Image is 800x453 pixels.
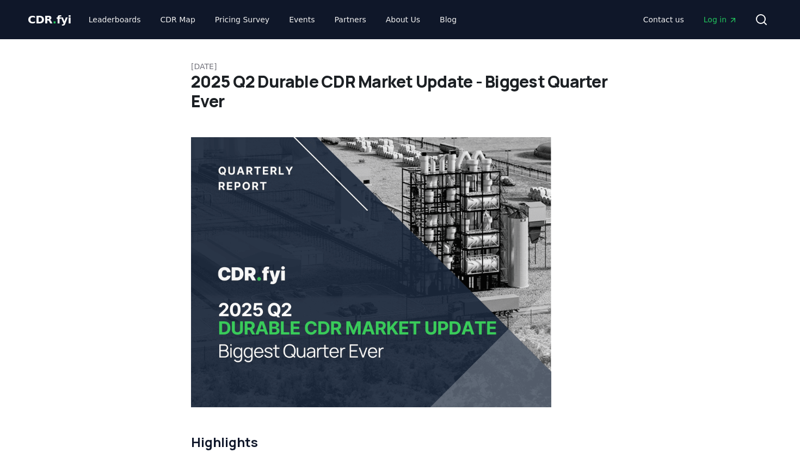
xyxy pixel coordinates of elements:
[80,10,465,29] nav: Main
[326,10,375,29] a: Partners
[206,10,278,29] a: Pricing Survey
[28,12,71,27] a: CDR.fyi
[431,10,465,29] a: Blog
[704,14,737,25] span: Log in
[191,137,551,407] img: blog post image
[191,61,609,72] p: [DATE]
[80,10,150,29] a: Leaderboards
[635,10,693,29] a: Contact us
[377,10,429,29] a: About Us
[28,13,71,26] span: CDR fyi
[635,10,746,29] nav: Main
[191,433,551,451] h2: Highlights
[695,10,746,29] a: Log in
[152,10,204,29] a: CDR Map
[53,13,57,26] span: .
[280,10,323,29] a: Events
[191,72,609,111] h1: 2025 Q2 Durable CDR Market Update - Biggest Quarter Ever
